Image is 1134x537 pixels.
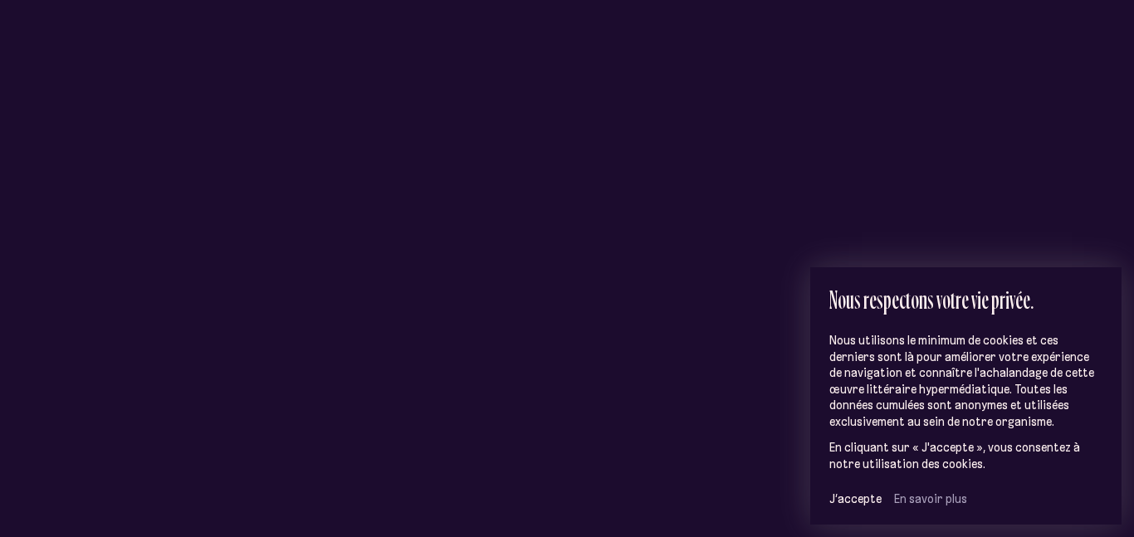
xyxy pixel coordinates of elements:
[829,333,1103,430] p: Nous utilisons le minimum de cookies et ces derniers sont là pour améliorer votre expérience de n...
[829,440,1103,472] p: En cliquant sur « J'accepte », vous consentez à notre utilisation des cookies.
[829,491,882,506] button: J’accepte
[894,491,967,506] a: En savoir plus
[829,286,1103,313] h2: Nous respectons votre vie privée.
